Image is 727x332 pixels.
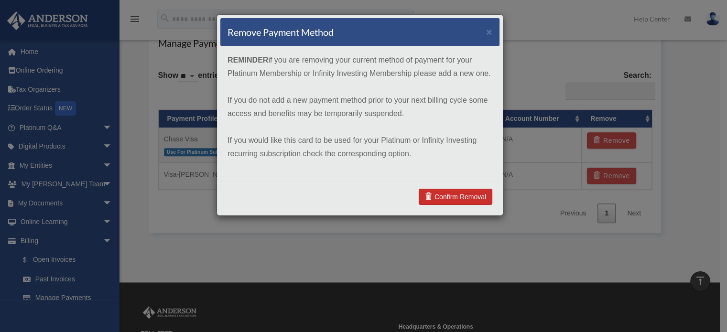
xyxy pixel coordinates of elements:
[228,94,492,120] p: If you do not add a new payment method prior to your next billing cycle some access and benefits ...
[228,134,492,161] p: If you would like this card to be used for your Platinum or Infinity Investing recurring subscrip...
[419,189,492,205] a: Confirm Removal
[486,27,492,37] button: ×
[228,25,334,39] h4: Remove Payment Method
[220,46,499,181] div: if you are removing your current method of payment for your Platinum Membership or Infinity Inves...
[228,56,268,64] strong: REMINDER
